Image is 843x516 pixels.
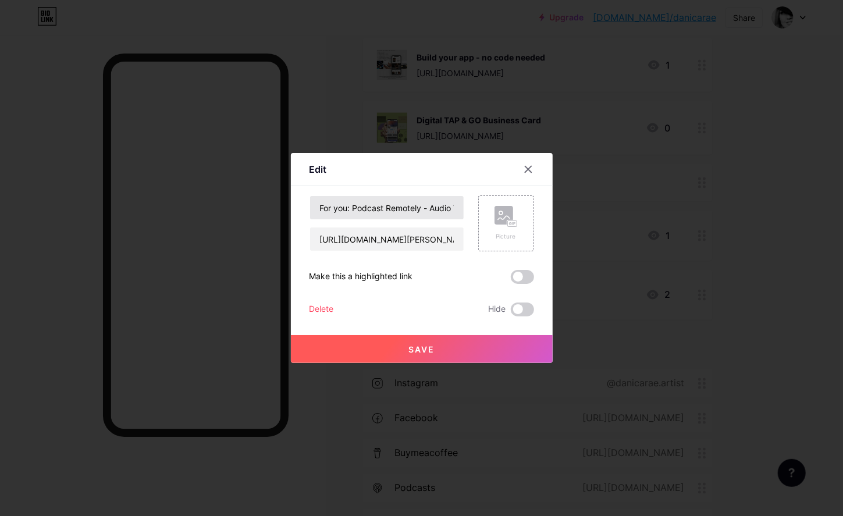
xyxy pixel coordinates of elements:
[408,344,435,354] span: Save
[310,162,327,176] div: Edit
[310,196,464,219] input: Title
[291,335,553,363] button: Save
[489,303,506,316] span: Hide
[310,227,464,251] input: URL
[495,232,518,241] div: Picture
[310,270,413,284] div: Make this a highlighted link
[310,303,334,316] div: Delete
